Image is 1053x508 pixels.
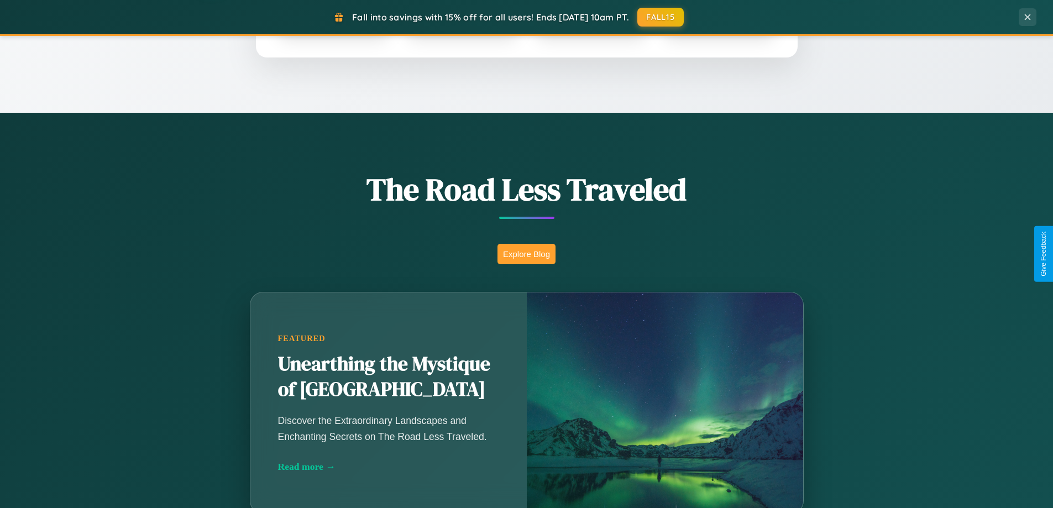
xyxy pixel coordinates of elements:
div: Read more → [278,461,499,473]
span: Fall into savings with 15% off for all users! Ends [DATE] 10am PT. [352,12,629,23]
p: Discover the Extraordinary Landscapes and Enchanting Secrets on The Road Less Traveled. [278,413,499,444]
div: Featured [278,334,499,343]
h1: The Road Less Traveled [195,168,858,211]
button: FALL15 [637,8,684,27]
h2: Unearthing the Mystique of [GEOGRAPHIC_DATA] [278,352,499,402]
button: Explore Blog [497,244,556,264]
div: Give Feedback [1040,232,1047,276]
